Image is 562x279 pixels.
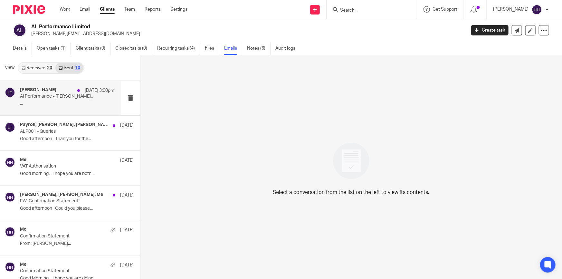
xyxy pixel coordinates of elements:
a: Create task [471,25,509,35]
span: View [5,64,14,71]
p: [PERSON_NAME][EMAIL_ADDRESS][DOMAIN_NAME] [31,31,462,37]
a: Team [124,6,135,13]
p: Good afternoon Than you for the... [20,136,134,142]
img: svg%3E [5,157,15,168]
p: FW: Confirmation Statement [20,198,111,204]
a: Files [205,42,219,55]
h2: AL Performance Limited [31,24,376,30]
img: Pixie [13,5,45,14]
p: [DATE] [120,192,134,198]
h4: Me [20,262,26,267]
a: Email [80,6,90,13]
p: ... [20,101,114,107]
h4: Me [20,227,26,232]
p: [PERSON_NAME] [493,6,529,13]
a: Reports [145,6,161,13]
p: [DATE] [120,157,134,164]
img: svg%3E [13,24,26,37]
p: Good morning, I hope you are both... [20,171,134,177]
div: 20 [47,66,52,70]
p: [DATE] [120,227,134,233]
h4: Payroll, [PERSON_NAME], [PERSON_NAME] [20,122,110,128]
a: Closed tasks (0) [115,42,152,55]
img: svg%3E [5,87,15,98]
p: From: [PERSON_NAME]... [20,241,134,246]
a: Sent10 [55,63,83,73]
a: Clients [100,6,115,13]
a: Notes (6) [247,42,271,55]
a: Open tasks (1) [37,42,71,55]
img: svg%3E [5,227,15,237]
p: [DATE] [120,122,134,129]
input: Search [339,8,397,14]
img: svg%3E [5,262,15,272]
p: [DATE] [120,262,134,268]
img: svg%3E [532,5,542,15]
img: svg%3E [5,192,15,202]
a: Emails [224,42,242,55]
a: Work [60,6,70,13]
a: Details [13,42,32,55]
a: Client tasks (0) [76,42,110,55]
p: [DATE] 3:00pm [85,87,114,94]
a: Recurring tasks (4) [157,42,200,55]
p: Select a conversation from the list on the left to view its contents. [273,188,430,196]
div: 10 [75,66,80,70]
p: Good afternoon Could you please... [20,206,134,211]
p: Confirmation Statement [20,234,111,239]
img: svg%3E [5,122,15,132]
a: Settings [170,6,187,13]
span: Get Support [433,7,457,12]
a: Received20 [18,63,55,73]
h4: Me [20,157,26,163]
p: ALP001 - Queries [20,129,111,134]
h4: [PERSON_NAME] [20,87,56,93]
p: Confirmation Statement [20,268,111,274]
p: Al Performance - [PERSON_NAME] (EOY - draft) [20,94,96,99]
p: VAT Authorisation [20,164,111,169]
img: image [329,139,374,183]
a: Audit logs [275,42,300,55]
h4: [PERSON_NAME], [PERSON_NAME], Me [20,192,103,197]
